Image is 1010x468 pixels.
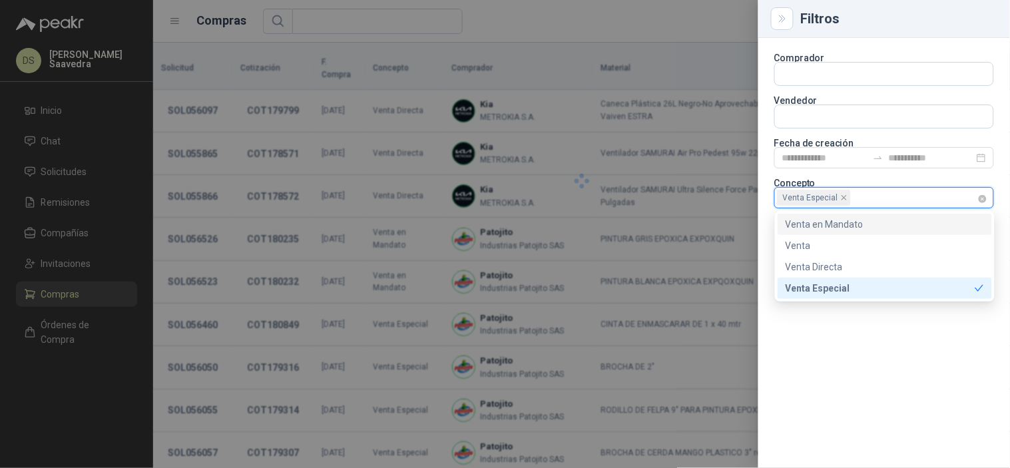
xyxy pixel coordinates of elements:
div: Venta en Mandato [778,214,992,235]
span: close-circle [979,195,987,203]
div: Venta Directa [778,256,992,278]
span: to [873,152,884,163]
p: Vendedor [774,97,994,105]
div: Venta Directa [786,260,984,274]
span: swap-right [873,152,884,163]
button: Close [774,11,790,27]
div: Venta Especial [786,281,975,296]
div: Venta [778,235,992,256]
span: close [841,194,848,201]
p: Comprador [774,54,994,62]
div: Filtros [801,12,994,25]
p: Concepto [774,179,994,187]
p: Fecha de creación [774,139,994,147]
span: Venta Especial [783,190,838,205]
span: check [975,284,984,293]
div: Venta [786,238,984,253]
div: Venta en Mandato [786,217,984,232]
div: Venta Especial [778,278,992,299]
span: Venta Especial [777,190,851,206]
